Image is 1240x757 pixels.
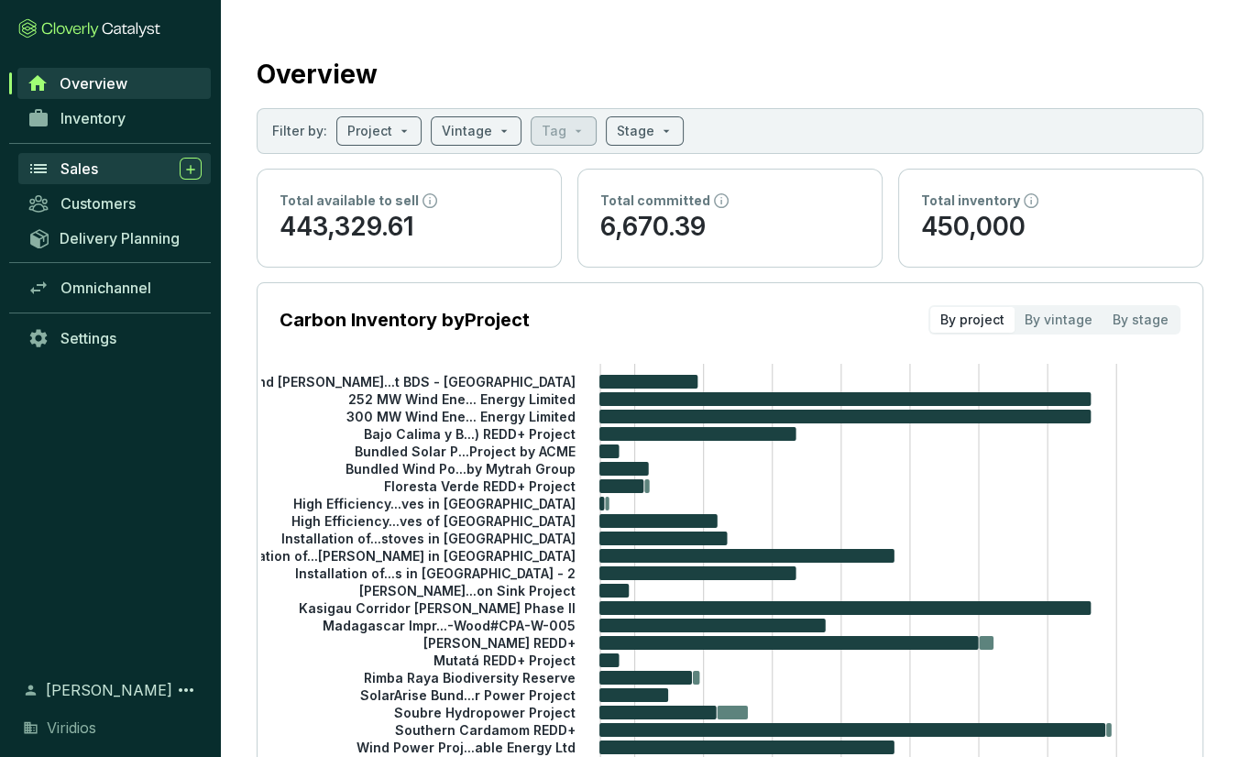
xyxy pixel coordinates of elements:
a: Sales [18,153,211,184]
p: Tag [542,122,566,140]
tspan: Floresta Verde REDD+ Project [384,477,576,493]
p: Filter by: [272,122,327,140]
tspan: Mutatá REDD+ Project [433,652,576,667]
tspan: SolarArise Bund...r Power Project [360,686,576,702]
span: Omnichannel [60,279,151,297]
a: Settings [18,323,211,354]
tspan: Bajo Calima y B...) REDD+ Project [364,425,576,441]
tspan: [PERSON_NAME] REDD+ [423,634,576,650]
p: Total committed [600,192,710,210]
tspan: 10 MW wind [PERSON_NAME]...t BDS - [GEOGRAPHIC_DATA] [196,373,576,389]
a: Inventory [18,103,211,134]
p: 443,329.61 [280,210,539,245]
tspan: Wind Power Proj...able Energy Ltd [357,739,576,754]
tspan: Installation of...s in [GEOGRAPHIC_DATA] - 2 [295,565,576,580]
div: By project [930,307,1015,333]
a: Delivery Planning [18,223,211,253]
p: 450,000 [921,210,1180,245]
a: Customers [18,188,211,219]
span: Inventory [60,109,126,127]
tspan: Madagascar Impr...-Wood#CPA-W-005 [323,617,576,632]
span: Customers [60,194,136,213]
a: Omnichannel [18,272,211,303]
tspan: Southern Cardamom REDD+ [395,721,576,737]
p: 6,670.39 [600,210,860,245]
p: Total available to sell [280,192,419,210]
span: Delivery Planning [60,229,180,247]
span: Settings [60,329,116,347]
tspan: Soubre Hydropower Project [394,704,576,719]
tspan: Installation of...stoves in [GEOGRAPHIC_DATA] [281,530,576,545]
tspan: High Efficiency...ves in [GEOGRAPHIC_DATA] [293,495,576,510]
tspan: Installation of...[PERSON_NAME] in [GEOGRAPHIC_DATA] [218,547,576,563]
tspan: High Efficiency...ves of [GEOGRAPHIC_DATA] [291,512,576,528]
tspan: 252 MW Wind Ene... Energy Limited [348,390,576,406]
a: Overview [17,68,211,99]
tspan: 300 MW Wind Ene... Energy Limited [346,408,576,423]
span: [PERSON_NAME] [46,679,172,701]
h2: Overview [257,55,378,93]
span: Overview [60,74,127,93]
div: segmented control [928,305,1180,335]
div: By vintage [1015,307,1103,333]
p: Total inventory [921,192,1020,210]
tspan: Bundled Wind Po...by Mytrah Group [346,460,576,476]
p: Carbon Inventory by Project [280,307,530,333]
span: Sales [60,159,98,178]
tspan: Kasigau Corridor [PERSON_NAME] Phase II [299,599,576,615]
span: Viridios [47,717,96,739]
tspan: Rimba Raya Biodiversity Reserve [364,669,576,685]
tspan: Bundled Solar P...Project by ACME [355,443,576,458]
div: By stage [1103,307,1179,333]
tspan: [PERSON_NAME]...on Sink Project [359,582,576,598]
